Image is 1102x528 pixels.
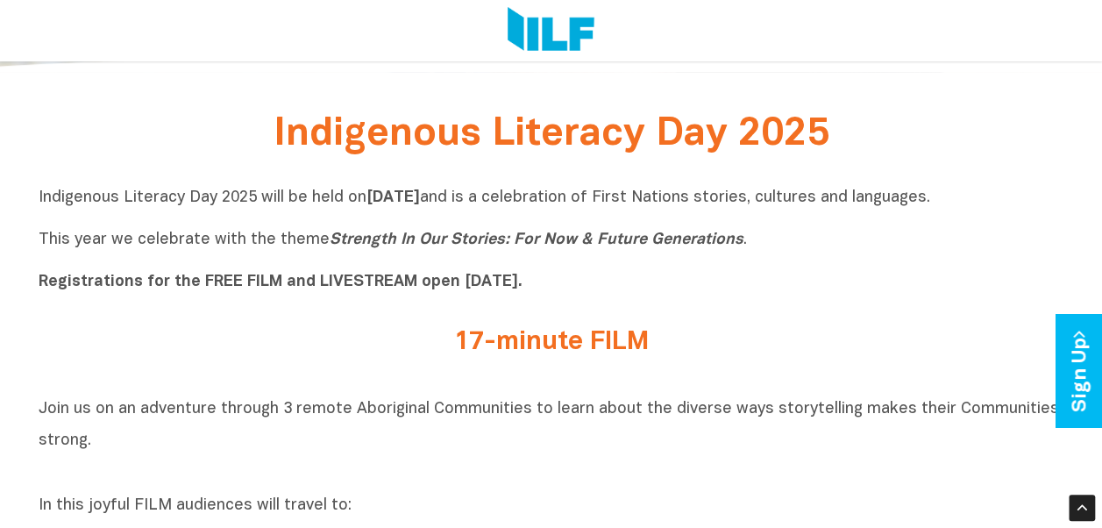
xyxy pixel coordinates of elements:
[366,190,420,205] b: [DATE]
[39,275,523,289] b: Registrations for the FREE FILM and LIVESTREAM open [DATE].
[1069,495,1095,521] div: Scroll Back to Top
[508,7,594,54] img: Logo
[39,188,1064,293] p: Indigenous Literacy Day 2025 will be held on and is a celebration of First Nations stories, cultu...
[330,232,743,247] i: Strength In Our Stories: For Now & Future Generations
[223,328,880,357] h2: 17-minute FILM
[39,496,1064,517] p: In this joyful FILM audiences will travel to:
[39,402,1059,448] span: Join us on an adventure through 3 remote Aboriginal Communities to learn about the diverse ways s...
[274,117,829,153] span: Indigenous Literacy Day 2025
